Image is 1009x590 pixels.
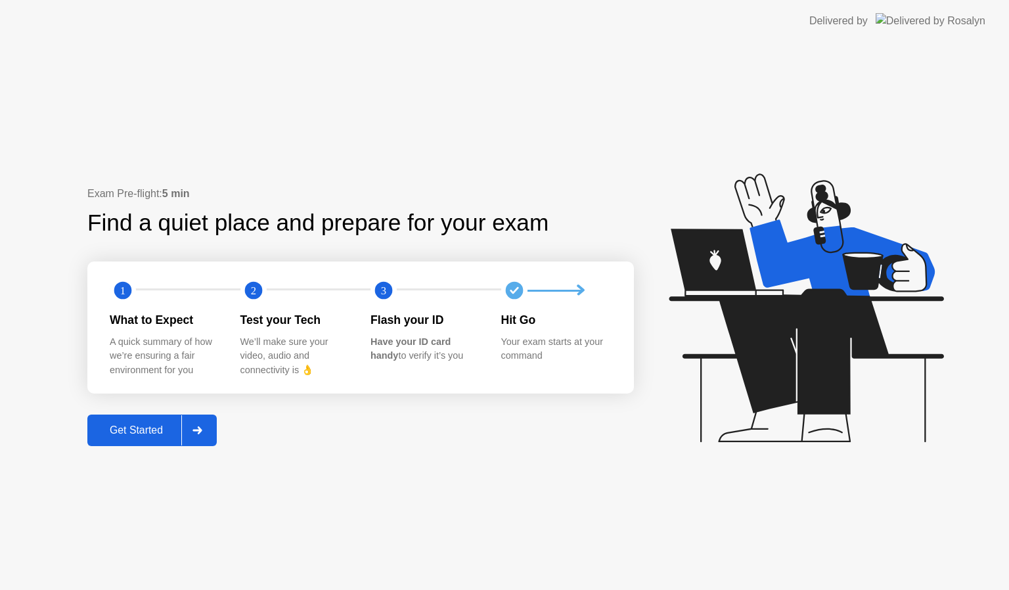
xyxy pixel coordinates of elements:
text: 2 [250,284,256,297]
div: We’ll make sure your video, audio and connectivity is 👌 [240,335,350,378]
div: Get Started [91,424,181,436]
div: Flash your ID [370,311,480,329]
text: 3 [381,284,386,297]
div: Test your Tech [240,311,350,329]
b: Have your ID card handy [370,336,451,361]
div: What to Expect [110,311,219,329]
b: 5 min [162,188,190,199]
div: Hit Go [501,311,611,329]
div: A quick summary of how we’re ensuring a fair environment for you [110,335,219,378]
div: Exam Pre-flight: [87,186,634,202]
text: 1 [120,284,125,297]
div: to verify it’s you [370,335,480,363]
img: Delivered by Rosalyn [876,13,985,28]
div: Delivered by [809,13,868,29]
button: Get Started [87,415,217,446]
div: Your exam starts at your command [501,335,611,363]
div: Find a quiet place and prepare for your exam [87,206,550,240]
